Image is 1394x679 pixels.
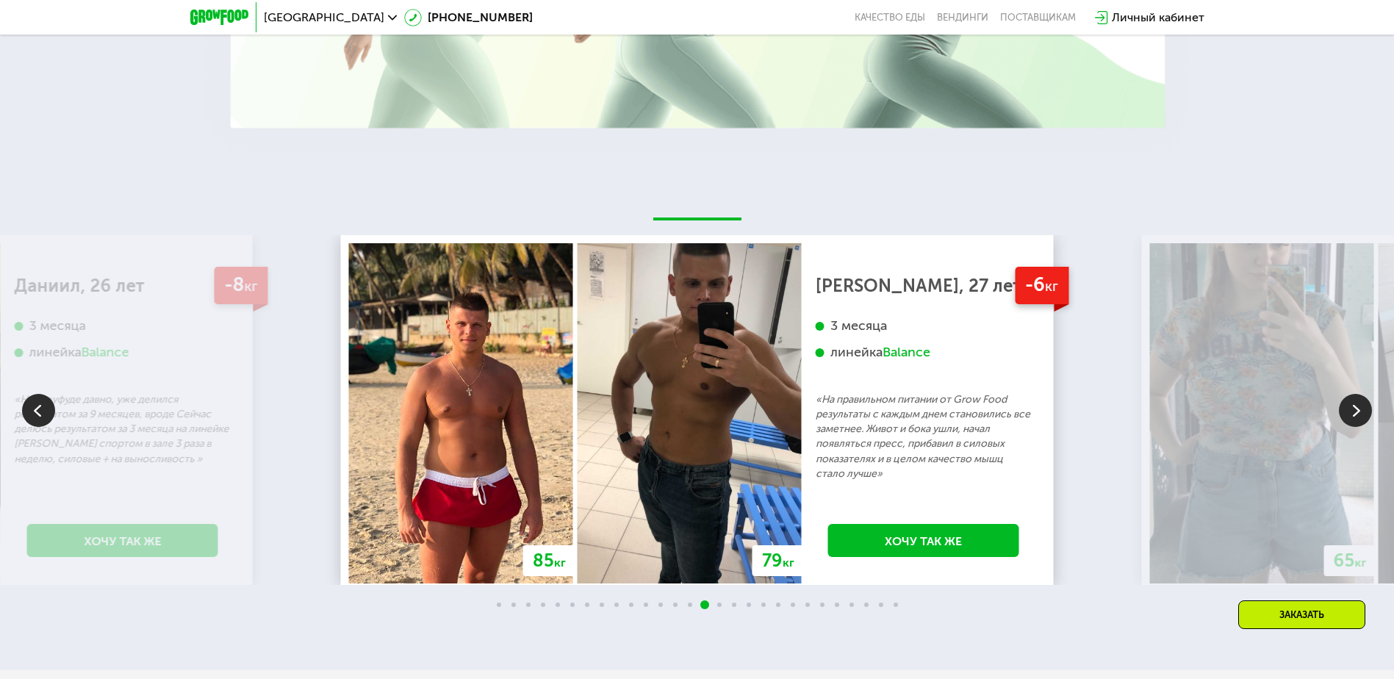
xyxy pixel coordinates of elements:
[1112,9,1204,26] div: Личный кабинет
[1045,278,1058,295] span: кг
[82,344,129,361] div: Balance
[15,344,231,361] div: линейка
[1238,600,1365,629] div: Заказать
[1324,545,1376,576] div: 65
[1000,12,1076,24] div: поставщикам
[404,9,533,26] a: [PHONE_NUMBER]
[816,279,1032,293] div: [PERSON_NAME], 27 лет
[264,12,384,24] span: [GEOGRAPHIC_DATA]
[783,556,794,570] span: кг
[1015,267,1068,304] div: -6
[816,392,1032,481] p: «На правильном питании от Grow Food результаты с каждым днем становились все заметнее. Живот и бо...
[15,279,231,293] div: Даниил, 26 лет
[554,556,566,570] span: кг
[855,12,925,24] a: Качество еды
[244,278,257,295] span: кг
[883,344,930,361] div: Balance
[752,545,804,576] div: 79
[816,344,1032,361] div: линейка
[27,524,218,557] a: Хочу так же
[816,317,1032,334] div: 3 месяца
[1355,556,1367,570] span: кг
[937,12,988,24] a: Вендинги
[15,317,231,334] div: 3 месяца
[15,392,231,466] p: «На Гроуфуде давно, уже делился результатом за 9 месяцев, вроде Сейчас делюсь результатом за 3 ме...
[22,394,55,427] img: Slide left
[214,267,267,304] div: -8
[828,524,1019,557] a: Хочу так же
[1339,394,1372,427] img: Slide right
[523,545,575,576] div: 85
